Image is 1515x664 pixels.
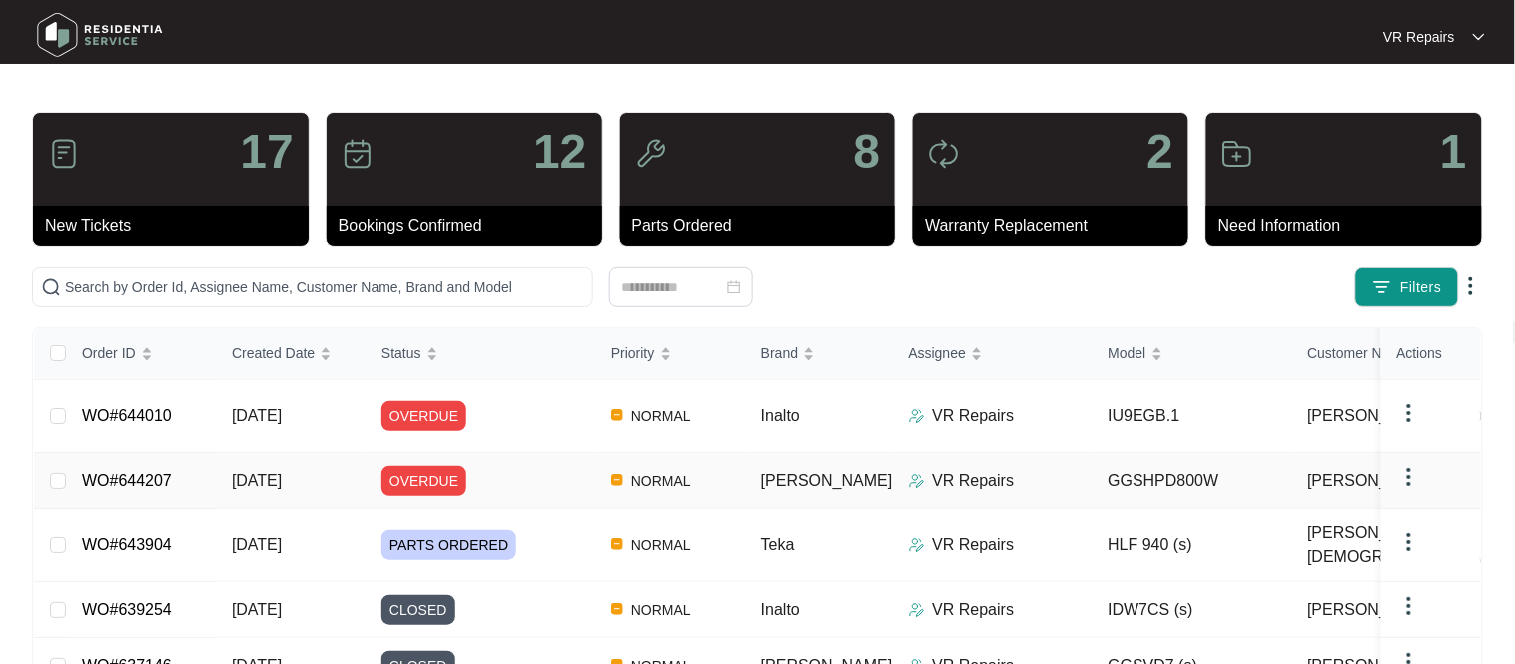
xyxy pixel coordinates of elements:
span: Status [381,342,421,364]
img: Vercel Logo [611,474,623,486]
img: dropdown arrow [1473,32,1485,42]
p: VR Repairs [1383,27,1455,47]
th: Order ID [66,328,216,380]
span: [PERSON_NAME] [1308,598,1440,622]
img: Vercel Logo [611,603,623,615]
span: Brand [761,342,798,364]
span: NORMAL [623,469,699,493]
img: icon [1221,138,1253,170]
a: WO#644010 [82,407,172,424]
span: CLOSED [381,595,455,625]
span: NORMAL [623,598,699,622]
img: icon [928,138,960,170]
p: Need Information [1218,214,1482,238]
img: dropdown arrow [1459,274,1483,298]
p: VR Repairs [933,404,1015,428]
input: Search by Order Id, Assignee Name, Customer Name, Brand and Model [65,276,584,298]
img: icon [342,138,374,170]
span: OVERDUE [381,401,466,431]
span: NORMAL [623,404,699,428]
td: IU9EGB.1 [1093,380,1292,453]
img: dropdown arrow [1397,465,1421,489]
img: Assigner Icon [909,473,925,489]
span: [DATE] [232,407,282,424]
img: Vercel Logo [611,409,623,421]
img: Assigner Icon [909,602,925,618]
span: Priority [611,342,655,364]
span: NORMAL [623,533,699,557]
p: 1 [1440,128,1467,176]
span: Filters [1400,277,1442,298]
p: Bookings Confirmed [339,214,602,238]
td: GGSHPD800W [1093,453,1292,509]
img: dropdown arrow [1397,594,1421,618]
th: Brand [745,328,893,380]
span: [PERSON_NAME] [1308,469,1440,493]
span: [DATE] [232,472,282,489]
th: Priority [595,328,745,380]
p: VR Repairs [933,469,1015,493]
span: Teka [761,536,795,553]
p: VR Repairs [933,533,1015,557]
span: PARTS ORDERED [381,530,516,560]
button: filter iconFilters [1355,267,1459,307]
img: filter icon [1372,277,1392,297]
th: Status [366,328,595,380]
a: WO#643904 [82,536,172,553]
a: WO#639254 [82,601,172,618]
th: Actions [1381,328,1481,380]
p: New Tickets [45,214,309,238]
p: 8 [854,128,881,176]
span: Inalto [761,407,800,424]
p: 2 [1146,128,1173,176]
p: VR Repairs [933,598,1015,622]
a: WO#644207 [82,472,172,489]
img: search-icon [41,277,61,297]
span: [PERSON_NAME] [761,472,893,489]
p: 17 [240,128,293,176]
span: Created Date [232,342,315,364]
img: Assigner Icon [909,408,925,424]
span: [DATE] [232,601,282,618]
span: Model [1109,342,1146,364]
img: icon [48,138,80,170]
img: residentia service logo [30,5,170,65]
img: icon [635,138,667,170]
span: [PERSON_NAME][DEMOGRAPHIC_DATA] [1308,521,1487,569]
img: Assigner Icon [909,537,925,553]
p: Warranty Replacement [925,214,1188,238]
span: [DATE] [232,536,282,553]
th: Customer Name [1292,328,1513,380]
span: [PERSON_NAME] ... [1308,404,1457,428]
span: Customer Name [1308,342,1410,364]
img: Vercel Logo [611,538,623,550]
td: IDW7CS (s) [1093,582,1292,638]
img: dropdown arrow [1397,530,1421,554]
span: OVERDUE [381,466,466,496]
p: Parts Ordered [632,214,896,238]
th: Model [1093,328,1292,380]
th: Created Date [216,328,366,380]
td: HLF 940 (s) [1093,509,1292,582]
span: Inalto [761,601,800,618]
img: dropdown arrow [1397,401,1421,425]
th: Assignee [893,328,1093,380]
span: Order ID [82,342,136,364]
p: 12 [533,128,586,176]
span: Assignee [909,342,967,364]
